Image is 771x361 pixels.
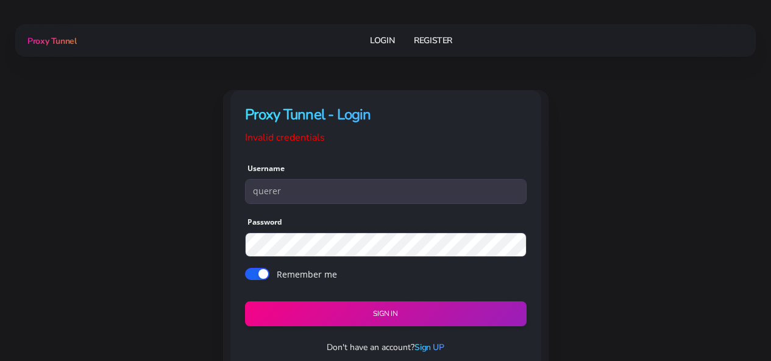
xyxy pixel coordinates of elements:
[25,31,76,51] a: Proxy Tunnel
[370,29,394,52] a: Login
[235,341,536,354] p: Don't have an account?
[245,131,325,144] span: Invalid credentials
[712,302,756,346] iframe: Webchat Widget
[247,217,282,228] label: Password
[277,268,337,281] label: Remember me
[27,35,76,47] span: Proxy Tunnel
[245,105,527,125] h4: Proxy Tunnel - Login
[245,179,527,203] input: Username
[414,29,452,52] a: Register
[414,342,444,353] a: Sign UP
[247,163,285,174] label: Username
[245,301,527,326] button: Sign in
